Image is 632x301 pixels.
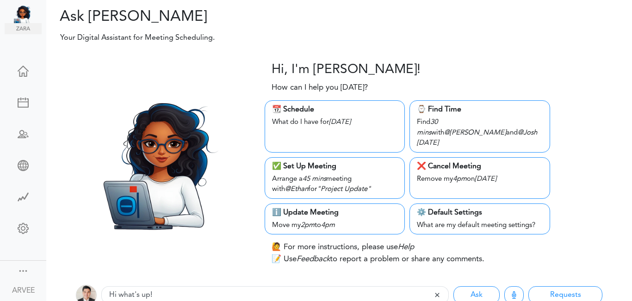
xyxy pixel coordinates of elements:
p: 📝 Use to report a problem or share any comments. [272,253,484,265]
div: Change Settings [5,223,42,232]
i: @Ethan [285,186,308,193]
p: 🙋 For more instructions, please use [272,241,414,253]
div: Remove my on [417,172,543,185]
div: Share Meeting Link [5,160,42,169]
div: New Meeting [5,97,42,106]
i: 4pm [453,176,467,183]
i: [DATE] [475,176,496,183]
div: ⌚️ Find Time [417,104,543,115]
div: Schedule Team Meeting [5,129,42,138]
img: Unified Global - Powered by TEAMCAL AI [14,5,42,23]
div: 📆 Schedule [272,104,398,115]
h3: Hi, I'm [PERSON_NAME]! [272,62,421,78]
a: Change Settings [5,218,42,240]
img: Zara.png [83,89,232,238]
div: ARVEE [12,285,35,296]
i: Feedback [297,255,330,263]
a: ARVEE [1,279,45,300]
div: What do I have for [272,115,398,128]
i: @[PERSON_NAME] [444,129,506,136]
i: 4pm [321,222,335,229]
img: zara.png [5,23,42,34]
i: "Project Update" [317,186,371,193]
i: Help [398,243,414,251]
i: @Josh [518,129,537,136]
i: 45 mins [303,176,326,183]
div: ℹ️ Update Meeting [272,207,398,218]
p: How can I help you [DATE]? [272,82,368,94]
i: 2pm [301,222,315,229]
div: ❌ Cancel Meeting [417,161,543,172]
div: ⚙️ Default Settings [417,207,543,218]
div: Move my to [272,218,398,231]
p: Your Digital Assistant for Meeting Scheduling. [54,32,464,43]
div: Show menu and text [18,265,29,275]
a: Change side menu [18,265,29,278]
i: [DATE] [329,119,351,126]
i: 30 mins [417,119,438,136]
div: Time Saved [5,191,42,201]
div: Arrange a meeting with for [272,172,398,195]
div: ✅ Set Up Meeting [272,161,398,172]
div: What are my default meeting settings? [417,218,543,231]
h2: Ask [PERSON_NAME] [53,8,332,26]
div: Find with and [417,115,543,149]
div: Home [5,66,42,75]
i: [DATE] [417,140,439,147]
